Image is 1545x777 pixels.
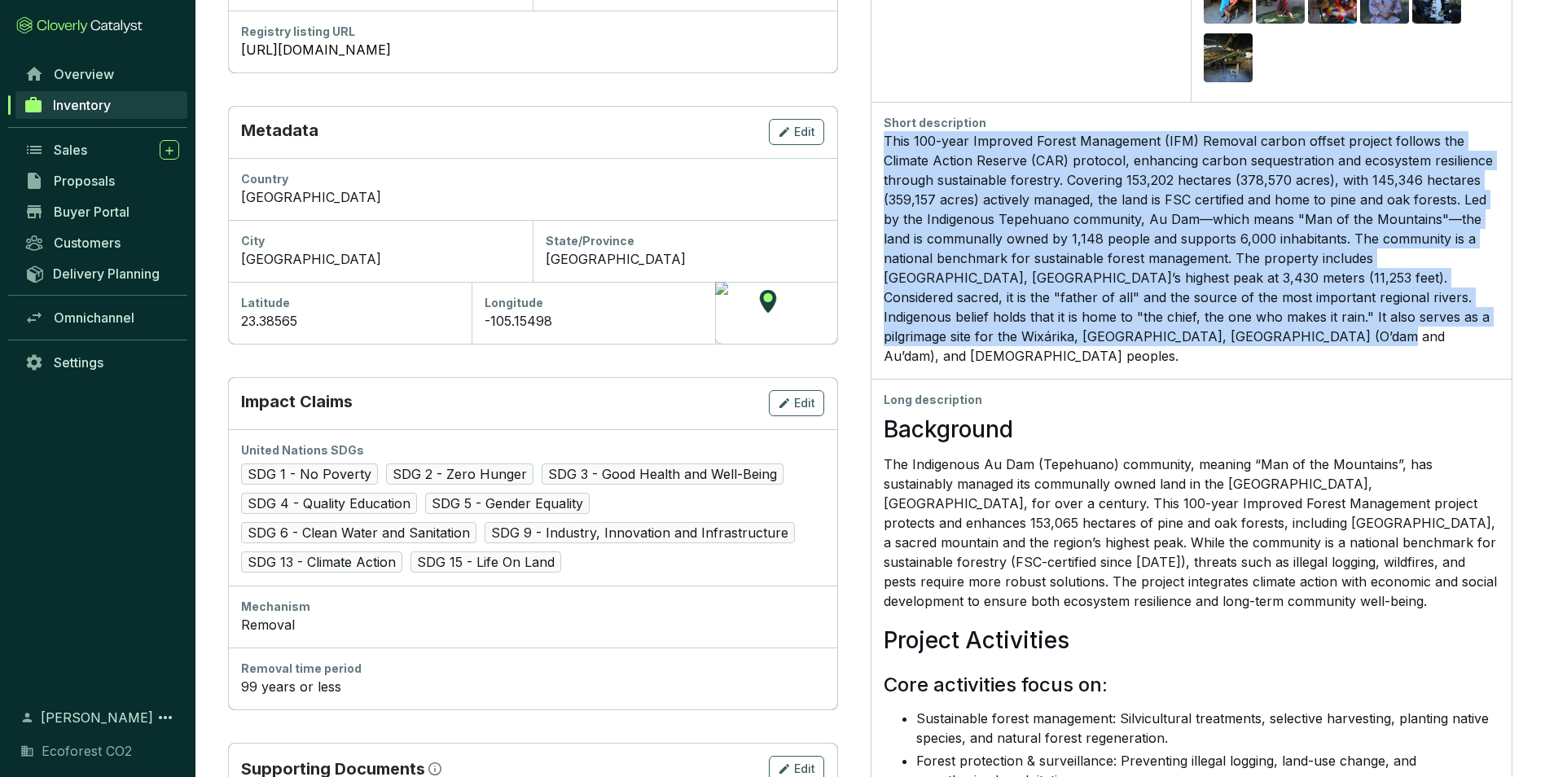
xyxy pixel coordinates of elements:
a: Delivery Planning [16,260,187,287]
span: Ecoforest CO2 [42,741,132,761]
div: Removal [241,615,824,634]
div: Long description [884,392,1499,408]
p: Metadata [241,119,318,145]
div: Mechanism [241,599,824,615]
div: This 100-year Improved Forest Management (IFM) Removal carbon offset project follows the Climate ... [884,131,1499,366]
a: Proposals [16,167,187,195]
span: SDG 5 - Gender Equality [425,493,590,514]
div: United Nations SDGs [241,442,824,459]
h1: Project Activities [884,627,1499,653]
div: 99 years or less [241,677,824,696]
span: Inventory [53,97,111,113]
div: Longitude [485,295,702,311]
span: SDG 15 - Life On Land [410,551,561,573]
div: [GEOGRAPHIC_DATA] [241,249,520,269]
h1: Background [884,416,1499,442]
a: Settings [16,349,187,376]
span: Settings [54,354,103,371]
button: Edit [769,119,824,145]
div: Short description [884,115,1499,131]
span: Delivery Planning [53,266,160,282]
span: Overview [54,66,114,82]
div: [GEOGRAPHIC_DATA] [546,249,824,269]
span: SDG 3 - Good Health and Well-Being [542,463,783,485]
a: Customers [16,229,187,257]
div: 23.38565 [241,311,459,331]
div: [GEOGRAPHIC_DATA] [241,187,824,207]
span: Proposals [54,173,115,189]
div: Removal time period [241,661,824,677]
span: Customers [54,235,121,251]
a: Sales [16,136,187,164]
span: Edit [794,124,815,140]
span: Edit [794,761,815,777]
span: Edit [794,395,815,411]
h2: Core activities focus on: [884,674,1499,696]
a: Overview [16,60,187,88]
a: Inventory [15,91,187,119]
span: [PERSON_NAME] [41,708,153,727]
div: Registry listing URL [241,24,824,40]
span: SDG 1 - No Poverty [241,463,378,485]
span: Omnichannel [54,309,134,326]
div: State/Province [546,233,824,249]
span: SDG 6 - Clean Water and Sanitation [241,522,476,543]
a: Buyer Portal [16,198,187,226]
span: Buyer Portal [54,204,129,220]
a: Omnichannel [16,304,187,331]
span: SDG 9 - Industry, Innovation and Infrastructure [485,522,795,543]
p: The Indigenous Au Dam (Tepehuano) community, meaning “Man of the Mountains”, has sustainably mana... [884,454,1499,611]
div: City [241,233,520,249]
div: Country [241,171,824,187]
div: Latitude [241,295,459,311]
span: SDG 4 - Quality Education [241,493,417,514]
li: Sustainable forest management: Silvicultural treatments, selective harvesting, planting native sp... [916,709,1499,748]
span: SDG 13 - Climate Action [241,551,402,573]
span: SDG 2 - Zero Hunger [386,463,533,485]
button: Edit [769,390,824,416]
div: -105.15498 [485,311,702,331]
a: [URL][DOMAIN_NAME] [241,40,824,59]
span: Sales [54,142,87,158]
p: Impact Claims [241,390,353,416]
